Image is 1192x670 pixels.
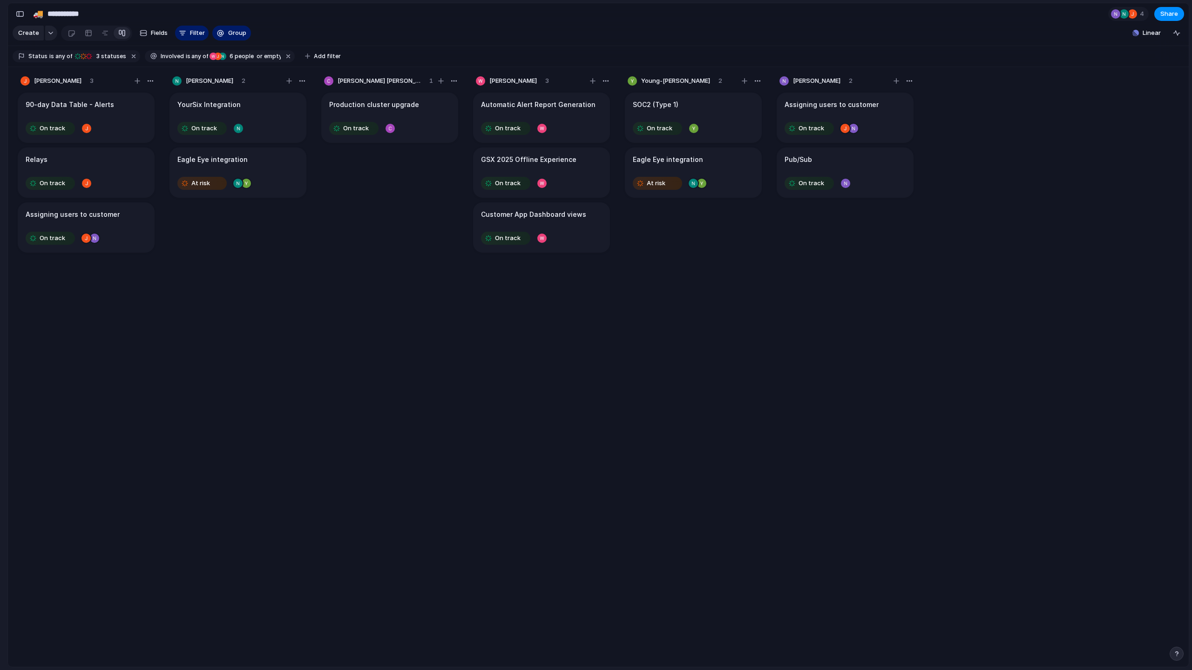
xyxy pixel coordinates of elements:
h1: SOC2 (Type 1) [633,100,678,110]
span: 6 [227,53,235,60]
button: On track [23,121,77,136]
span: Fields [151,28,168,38]
button: 🚚 [31,7,46,21]
span: or empty [255,52,281,60]
div: Production cluster upgradeOn track [321,93,458,143]
h1: Relays [26,154,47,165]
button: Fields [136,26,171,40]
span: On track [191,124,217,133]
div: 🚚 [33,7,43,20]
span: On track [799,179,824,188]
button: isany of [184,51,210,61]
span: Filter [190,28,205,38]
button: At risk [175,176,229,191]
span: On track [495,124,521,133]
span: is [186,52,190,60]
button: On track [23,231,77,246]
h1: Eagle Eye integration [177,154,248,165]
h1: Production cluster upgrade [329,100,419,110]
span: Status [28,52,47,60]
button: On track [782,176,836,191]
span: 4 [1140,9,1147,19]
span: Group [228,28,246,38]
h1: Pub/Sub [785,154,812,165]
span: 3 [90,76,94,86]
button: Add filter [299,50,346,63]
span: Share [1160,9,1178,19]
div: Eagle Eye integrationAt risk [625,147,762,198]
span: people [227,52,254,60]
button: Create [13,26,44,40]
h1: GSX 2025 Offline Experience [481,154,576,165]
span: At risk [647,179,665,188]
span: 2 [849,76,853,86]
h1: 90-day Data Table - Alerts [26,100,114,110]
div: GSX 2025 Offline ExperienceOn track [473,147,610,198]
button: On track [630,121,684,136]
div: Customer App Dashboard viewsOn track [473,202,610,253]
button: On track [23,176,77,191]
div: RelaysOn track [18,147,155,198]
span: On track [495,179,521,188]
span: On track [495,234,521,243]
span: On track [343,124,369,133]
span: any of [54,52,72,60]
span: 2 [242,76,245,86]
span: any of [190,52,209,60]
button: On track [327,121,381,136]
span: At risk [191,179,210,188]
span: [PERSON_NAME] [793,76,840,86]
span: Add filter [314,52,341,60]
span: [PERSON_NAME] [489,76,537,86]
span: Young-[PERSON_NAME] [641,76,710,86]
button: Linear [1129,26,1165,40]
span: 3 [545,76,549,86]
div: Eagle Eye integrationAt risk [169,147,306,198]
span: On track [40,234,65,243]
div: SOC2 (Type 1)On track [625,93,762,143]
span: On track [40,179,65,188]
span: [PERSON_NAME] [PERSON_NAME] [338,76,421,86]
div: 90-day Data Table - AlertsOn track [18,93,155,143]
h1: Assigning users to customer [26,209,120,220]
span: Involved [161,52,184,60]
span: On track [799,124,824,133]
h1: Customer App Dashboard views [481,209,586,220]
div: Automatic Alert Report GenerationOn track [473,93,610,143]
h1: Assigning users to customer [785,100,879,110]
h1: Eagle Eye integration [633,154,703,165]
span: On track [647,124,672,133]
h1: Automatic Alert Report Generation [481,100,596,110]
button: Share [1154,7,1184,21]
span: Create [18,28,39,38]
button: On track [479,231,533,246]
span: [PERSON_NAME] [186,76,233,86]
button: On track [175,121,229,136]
span: is [49,52,54,60]
button: 6 peopleor empty [209,51,283,61]
div: Pub/SubOn track [777,147,914,198]
button: Group [212,26,251,40]
span: 2 [718,76,722,86]
span: Linear [1143,28,1161,38]
button: 3 statuses [73,51,128,61]
button: Filter [175,26,209,40]
span: 1 [429,76,433,86]
button: On track [782,121,836,136]
div: YourSix IntegrationOn track [169,93,306,143]
div: Assigning users to customerOn track [18,202,155,253]
span: 3 [94,53,101,60]
button: On track [479,176,533,191]
div: Assigning users to customerOn track [777,93,914,143]
span: [PERSON_NAME] [34,76,81,86]
button: isany of [47,51,74,61]
button: On track [479,121,533,136]
button: At risk [630,176,684,191]
h1: YourSix Integration [177,100,241,110]
span: On track [40,124,65,133]
span: statuses [94,52,126,60]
